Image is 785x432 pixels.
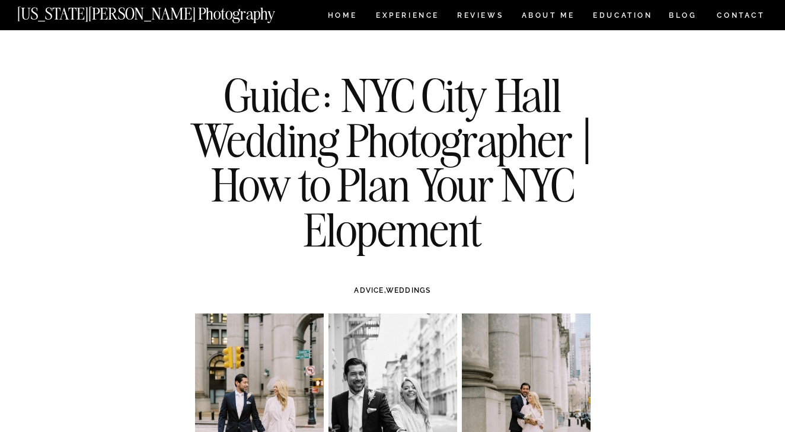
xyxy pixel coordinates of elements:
a: [US_STATE][PERSON_NAME] Photography [17,6,315,16]
a: REVIEWS [457,12,502,22]
h1: Guide: NYC City Hall Wedding Photographer | How to Plan Your NYC Elopement [177,73,608,252]
a: ABOUT ME [521,12,575,22]
a: WEDDINGS [386,286,431,295]
a: Experience [376,12,438,22]
a: EDUCATION [592,12,654,22]
a: ADVICE [354,286,384,295]
a: CONTACT [716,9,765,22]
a: HOME [326,12,359,22]
a: BLOG [669,12,697,22]
h3: , [220,285,565,296]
